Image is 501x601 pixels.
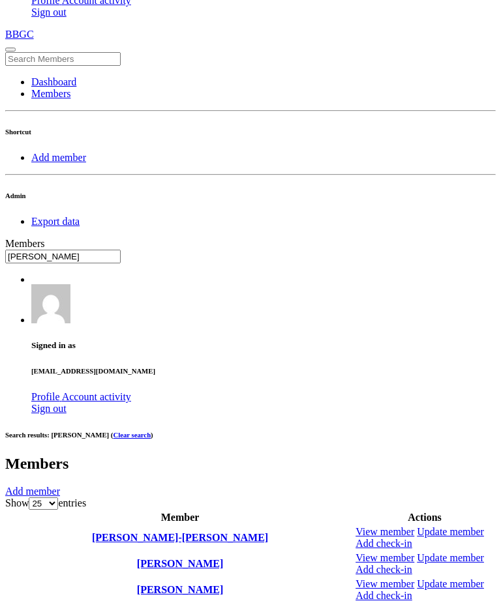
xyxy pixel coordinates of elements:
button: Toggle sidenav [5,48,16,51]
th: Member [7,511,354,524]
h5: Signed in as [31,340,496,351]
a: [PERSON_NAME]-[PERSON_NAME] [92,532,268,543]
a: Dashboard [31,76,76,87]
a: Account activity [62,391,131,402]
a: [PERSON_NAME] [137,558,223,569]
th: Actions [355,511,494,524]
a: BBGC [5,29,496,40]
a: Sign out [31,7,67,18]
a: Update member [417,552,484,563]
a: Profile [31,391,62,402]
a: View member [356,526,414,537]
a: View member [356,552,414,563]
select: Showentries [29,497,58,510]
a: Clear search [113,431,151,439]
h6: Search results: [PERSON_NAME] ( ) [5,431,496,439]
a: Export data [31,216,80,227]
a: Update member [417,526,484,537]
a: Add member [31,152,86,163]
h6: Admin [5,192,496,199]
a: Update member [417,578,484,589]
a: Add member [5,486,60,497]
a: Sign out [31,403,67,414]
span: Profile [31,391,60,402]
a: Members [31,88,70,99]
div: Members [5,238,496,250]
h2: Members [5,455,496,473]
input: Search [5,52,121,66]
h6: [EMAIL_ADDRESS][DOMAIN_NAME] [31,367,496,375]
a: View member [356,578,414,589]
a: Add check-in [356,564,412,575]
label: Show entries [5,497,86,508]
input: Search members [5,250,121,263]
h6: Shortcut [5,128,496,136]
a: [PERSON_NAME] [137,584,223,595]
a: Add check-in [356,538,412,549]
a: Add check-in [356,590,412,601]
